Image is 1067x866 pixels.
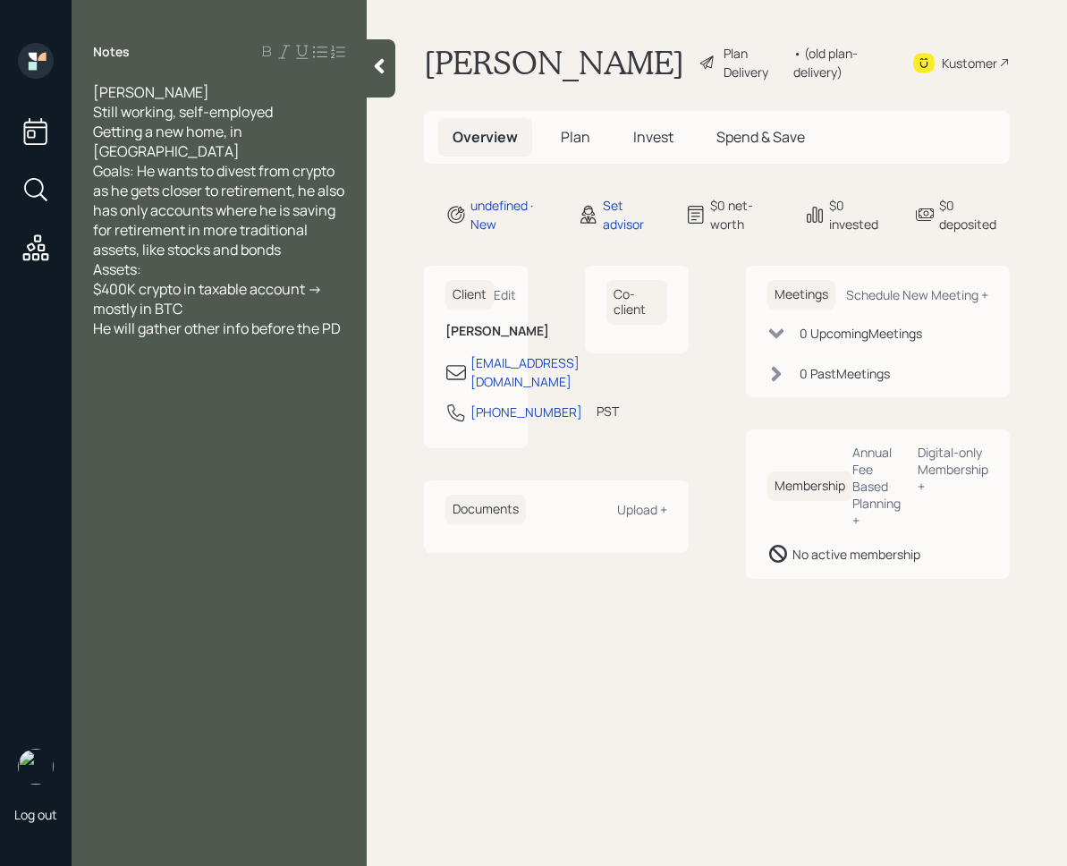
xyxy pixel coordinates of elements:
[445,324,506,339] h6: [PERSON_NAME]
[603,196,664,233] div: Set advisor
[716,127,805,147] span: Spend & Save
[792,545,920,564] div: No active membership
[470,353,580,391] div: [EMAIL_ADDRESS][DOMAIN_NAME]
[846,286,988,303] div: Schedule New Meeting +
[93,279,325,318] span: $400K crypto in taxable account -> mostly in BTC
[800,324,922,343] div: 0 Upcoming Meeting s
[93,102,273,122] span: Still working, self-employed
[93,161,347,259] span: Goals: He wants to divest from crypto as he gets closer to retirement, he also has only accounts ...
[767,280,835,310] h6: Meetings
[453,127,518,147] span: Overview
[918,444,988,495] div: Digital-only Membership +
[470,403,582,421] div: [PHONE_NUMBER]
[606,280,667,325] h6: Co-client
[710,196,783,233] div: $0 net-worth
[852,444,904,529] div: Annual Fee Based Planning +
[93,122,245,161] span: Getting a new home, in [GEOGRAPHIC_DATA]
[800,364,890,383] div: 0 Past Meeting s
[617,501,667,518] div: Upload +
[767,471,852,501] h6: Membership
[424,43,684,82] h1: [PERSON_NAME]
[633,127,673,147] span: Invest
[470,196,556,233] div: undefined · New
[724,44,784,81] div: Plan Delivery
[93,43,130,61] label: Notes
[561,127,590,147] span: Plan
[942,54,997,72] div: Kustomer
[93,82,209,102] span: [PERSON_NAME]
[93,259,141,279] span: Assets:
[445,495,526,524] h6: Documents
[445,280,494,310] h6: Client
[829,196,893,233] div: $0 invested
[793,44,890,81] div: • (old plan-delivery)
[939,196,1010,233] div: $0 deposited
[18,749,54,785] img: retirable_logo.png
[494,286,516,303] div: Edit
[93,318,341,338] span: He will gather other info before the PD
[14,806,57,823] div: Log out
